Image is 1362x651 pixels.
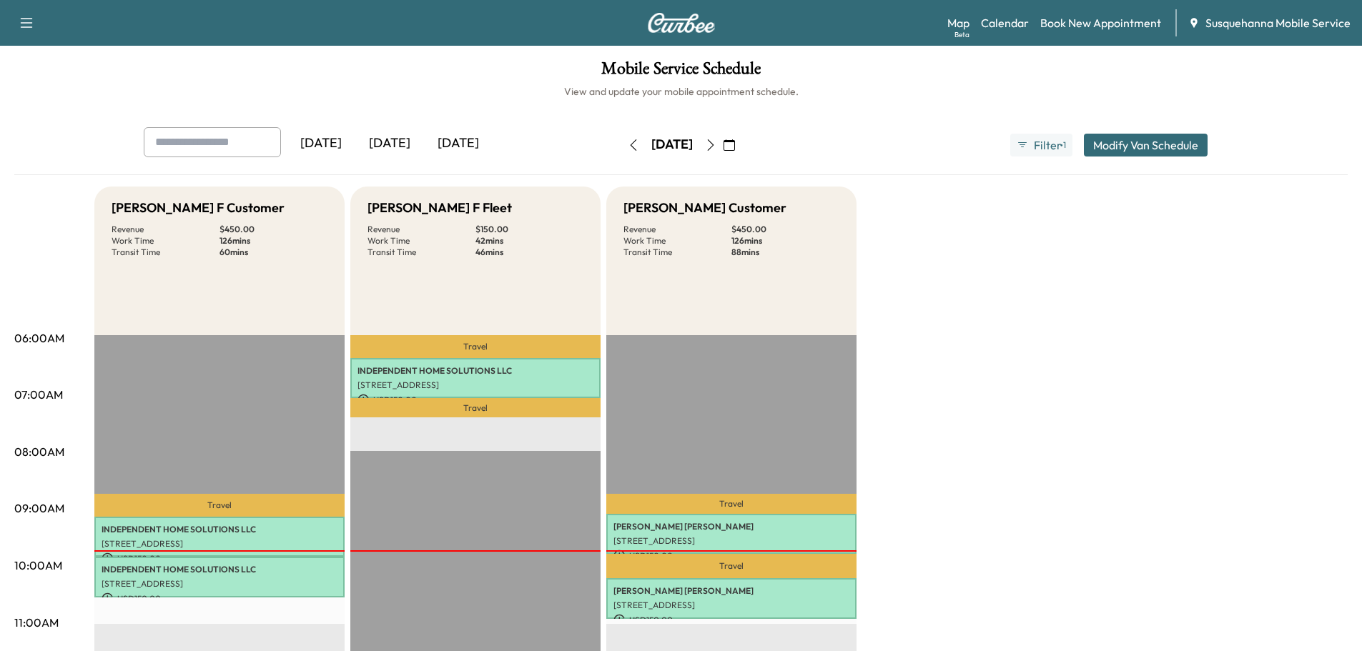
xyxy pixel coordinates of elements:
[94,494,345,517] p: Travel
[613,521,849,532] p: [PERSON_NAME] [PERSON_NAME]
[14,500,64,517] p: 09:00AM
[647,13,716,33] img: Curbee Logo
[14,557,62,574] p: 10:00AM
[954,29,969,40] div: Beta
[350,398,601,417] p: Travel
[102,578,337,590] p: [STREET_ADDRESS]
[14,84,1348,99] h6: View and update your mobile appointment schedule.
[367,247,475,258] p: Transit Time
[219,224,327,235] p: $ 450.00
[731,224,839,235] p: $ 450.00
[623,247,731,258] p: Transit Time
[102,552,337,565] p: USD 150.00
[367,224,475,235] p: Revenue
[623,224,731,235] p: Revenue
[475,247,583,258] p: 46 mins
[102,524,337,535] p: INDEPENDENT HOME SOLUTIONS LLC
[424,127,493,160] div: [DATE]
[981,14,1029,31] a: Calendar
[475,235,583,247] p: 42 mins
[613,535,849,547] p: [STREET_ADDRESS]
[731,247,839,258] p: 88 mins
[606,494,857,514] p: Travel
[355,127,424,160] div: [DATE]
[1040,14,1161,31] a: Book New Appointment
[947,14,969,31] a: MapBeta
[14,329,64,347] p: 06:00AM
[14,60,1348,84] h1: Mobile Service Schedule
[219,235,327,247] p: 126 mins
[1034,136,1060,154] span: Filter
[287,127,355,160] div: [DATE]
[14,614,59,631] p: 11:00AM
[1010,134,1072,156] button: Filter●1
[367,235,475,247] p: Work Time
[357,379,593,391] p: [STREET_ADDRESS]
[613,614,849,627] p: USD 150.00
[102,538,337,550] p: [STREET_ADDRESS]
[102,592,337,605] p: USD 150.00
[1084,134,1208,156] button: Modify Van Schedule
[112,224,219,235] p: Revenue
[112,247,219,258] p: Transit Time
[613,550,849,562] p: USD 150.00
[1205,14,1351,31] span: Susquehanna Mobile Service
[357,365,593,377] p: INDEPENDENT HOME SOLUTIONS LLC
[102,564,337,575] p: INDEPENDENT HOME SOLUTIONS LLC
[623,235,731,247] p: Work Time
[613,600,849,611] p: [STREET_ADDRESS]
[731,235,839,247] p: 126 mins
[613,585,849,597] p: [PERSON_NAME] [PERSON_NAME]
[350,335,601,358] p: Travel
[606,554,857,578] p: Travel
[651,136,693,154] div: [DATE]
[357,394,593,407] p: USD 150.00
[112,198,285,218] h5: [PERSON_NAME] F Customer
[112,235,219,247] p: Work Time
[1063,139,1066,151] span: 1
[14,386,63,403] p: 07:00AM
[219,247,327,258] p: 60 mins
[475,224,583,235] p: $ 150.00
[367,198,512,218] h5: [PERSON_NAME] F Fleet
[14,443,64,460] p: 08:00AM
[1060,141,1062,149] span: ●
[623,198,786,218] h5: [PERSON_NAME] Customer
